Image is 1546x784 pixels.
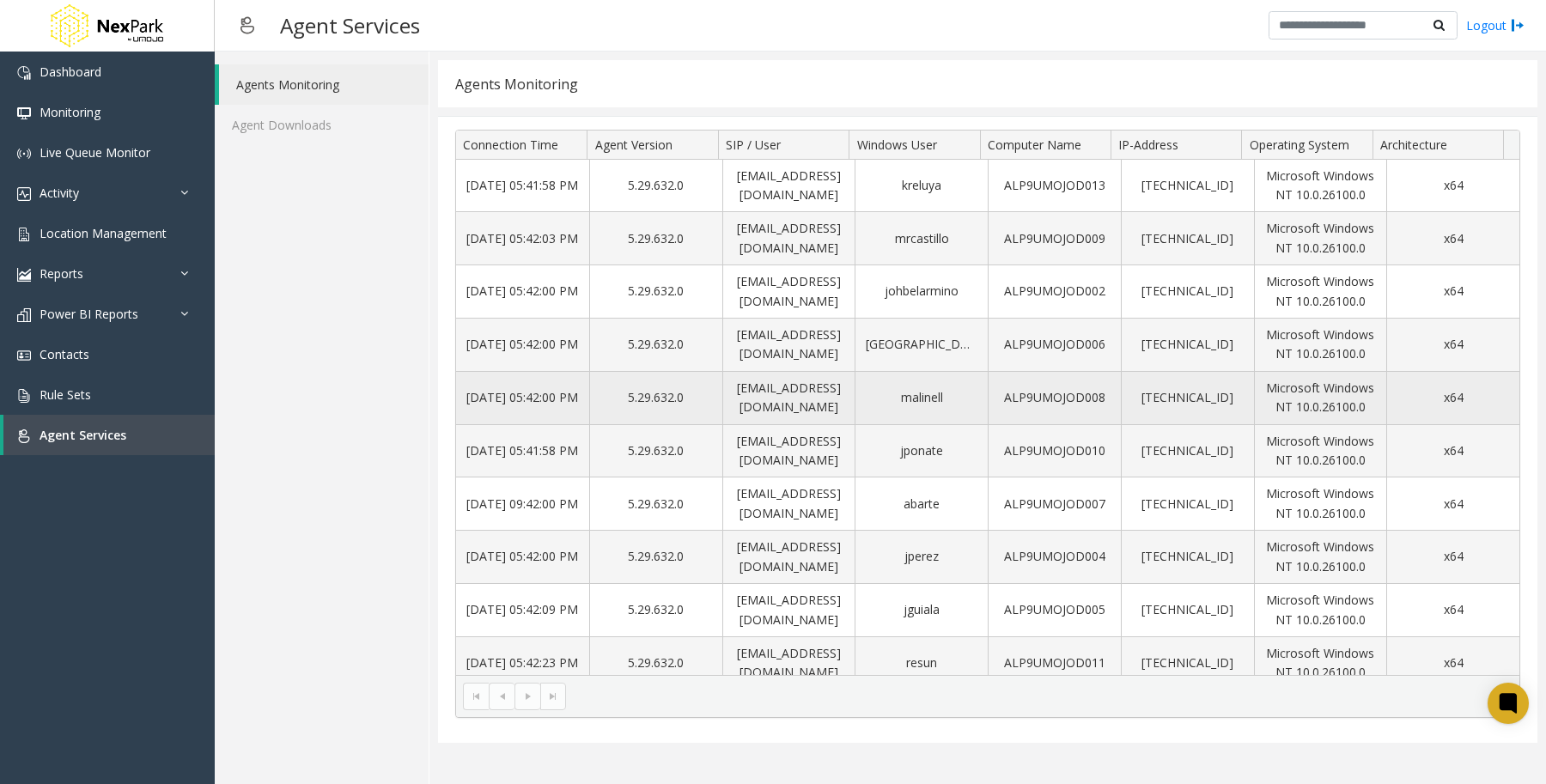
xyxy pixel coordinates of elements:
td: ALP9UMOJOD010 [988,425,1121,478]
td: ALP9UMOJOD002 [988,265,1121,319]
td: abarte [855,477,988,531]
td: Microsoft Windows NT 10.0.26100.0 [1254,319,1387,372]
td: [TECHNICAL_ID] [1121,319,1254,372]
td: ALP9UMOJOD011 [988,637,1121,690]
img: 'icon' [17,106,31,120]
td: Microsoft Windows NT 10.0.26100.0 [1254,160,1387,213]
td: [TECHNICAL_ID] [1121,425,1254,478]
img: 'icon' [17,349,31,362]
span: Monitoring [40,104,100,120]
td: x64 [1386,425,1519,478]
td: [EMAIL_ADDRESS][DOMAIN_NAME] [722,425,855,478]
td: [EMAIL_ADDRESS][DOMAIN_NAME] [722,477,855,531]
td: Microsoft Windows NT 10.0.26100.0 [1254,584,1387,637]
img: 'icon' [17,429,31,443]
td: x64 [1386,265,1519,319]
img: 'icon' [17,187,31,201]
td: [DATE] 09:42:00 PM [456,477,589,531]
td: Microsoft Windows NT 10.0.26100.0 [1254,372,1387,425]
td: [DATE] 05:42:00 PM [456,372,589,425]
span: SIP / User [726,137,781,153]
span: IP-Address [1118,137,1178,153]
td: ALP9UMOJOD008 [988,372,1121,425]
td: kreluya [855,160,988,213]
td: [DATE] 05:41:58 PM [456,425,589,478]
a: Agents Monitoring [219,64,429,105]
td: 5.29.632.0 [589,212,722,265]
span: Agent Services [40,427,126,443]
td: ALP9UMOJOD006 [988,319,1121,372]
a: Logout [1466,16,1525,34]
span: Power BI Reports [40,306,138,322]
td: Microsoft Windows NT 10.0.26100.0 [1254,637,1387,690]
img: 'icon' [17,268,31,282]
td: ALP9UMOJOD004 [988,531,1121,584]
div: Data table [456,131,1519,675]
td: Microsoft Windows NT 10.0.26100.0 [1254,531,1387,584]
td: resun [855,637,988,690]
td: 5.29.632.0 [589,319,722,372]
span: Connection Time [463,137,558,153]
td: 5.29.632.0 [589,637,722,690]
td: ALP9UMOJOD005 [988,584,1121,637]
td: [TECHNICAL_ID] [1121,637,1254,690]
td: Microsoft Windows NT 10.0.26100.0 [1254,212,1387,265]
td: mrcastillo [855,212,988,265]
td: 5.29.632.0 [589,372,722,425]
td: [DATE] 05:42:09 PM [456,584,589,637]
td: ALP9UMOJOD009 [988,212,1121,265]
td: 5.29.632.0 [589,584,722,637]
span: Reports [40,265,83,282]
td: Microsoft Windows NT 10.0.26100.0 [1254,477,1387,531]
td: [EMAIL_ADDRESS][DOMAIN_NAME] [722,372,855,425]
td: ALP9UMOJOD007 [988,477,1121,531]
span: Location Management [40,225,167,241]
td: [TECHNICAL_ID] [1121,584,1254,637]
td: Microsoft Windows NT 10.0.26100.0 [1254,425,1387,478]
td: jguiala [855,584,988,637]
td: [EMAIL_ADDRESS][DOMAIN_NAME] [722,584,855,637]
a: Agent Downloads [215,105,429,145]
td: [TECHNICAL_ID] [1121,160,1254,213]
div: Agents Monitoring [455,73,578,95]
td: [TECHNICAL_ID] [1121,531,1254,584]
td: [EMAIL_ADDRESS][DOMAIN_NAME] [722,265,855,319]
span: Live Queue Monitor [40,144,150,161]
span: Agent Version [595,137,673,153]
td: [EMAIL_ADDRESS][DOMAIN_NAME] [722,319,855,372]
td: 5.29.632.0 [589,531,722,584]
td: [DATE] 05:42:23 PM [456,637,589,690]
td: [DATE] 05:42:00 PM [456,319,589,372]
td: [EMAIL_ADDRESS][DOMAIN_NAME] [722,160,855,213]
td: [EMAIL_ADDRESS][DOMAIN_NAME] [722,212,855,265]
span: Windows User [857,137,937,153]
td: [GEOGRAPHIC_DATA] [855,319,988,372]
span: Dashboard [40,64,101,80]
span: Architecture [1380,137,1447,153]
span: Activity [40,185,79,201]
img: 'icon' [17,389,31,403]
td: x64 [1386,477,1519,531]
td: Microsoft Windows NT 10.0.26100.0 [1254,265,1387,319]
span: Contacts [40,346,89,362]
td: x64 [1386,584,1519,637]
span: Operating System [1250,137,1349,153]
td: [DATE] 05:42:00 PM [456,531,589,584]
td: [TECHNICAL_ID] [1121,212,1254,265]
td: [EMAIL_ADDRESS][DOMAIN_NAME] [722,637,855,690]
td: [TECHNICAL_ID] [1121,265,1254,319]
td: [DATE] 05:41:58 PM [456,160,589,213]
img: pageIcon [232,4,263,46]
span: Computer Name [988,137,1081,153]
img: logout [1511,16,1525,34]
img: 'icon' [17,66,31,80]
td: 5.29.632.0 [589,477,722,531]
td: 5.29.632.0 [589,425,722,478]
h3: Agent Services [271,4,429,46]
td: 5.29.632.0 [589,265,722,319]
td: x64 [1386,319,1519,372]
td: johbelarmino [855,265,988,319]
td: x64 [1386,160,1519,213]
td: x64 [1386,531,1519,584]
td: jperez [855,531,988,584]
